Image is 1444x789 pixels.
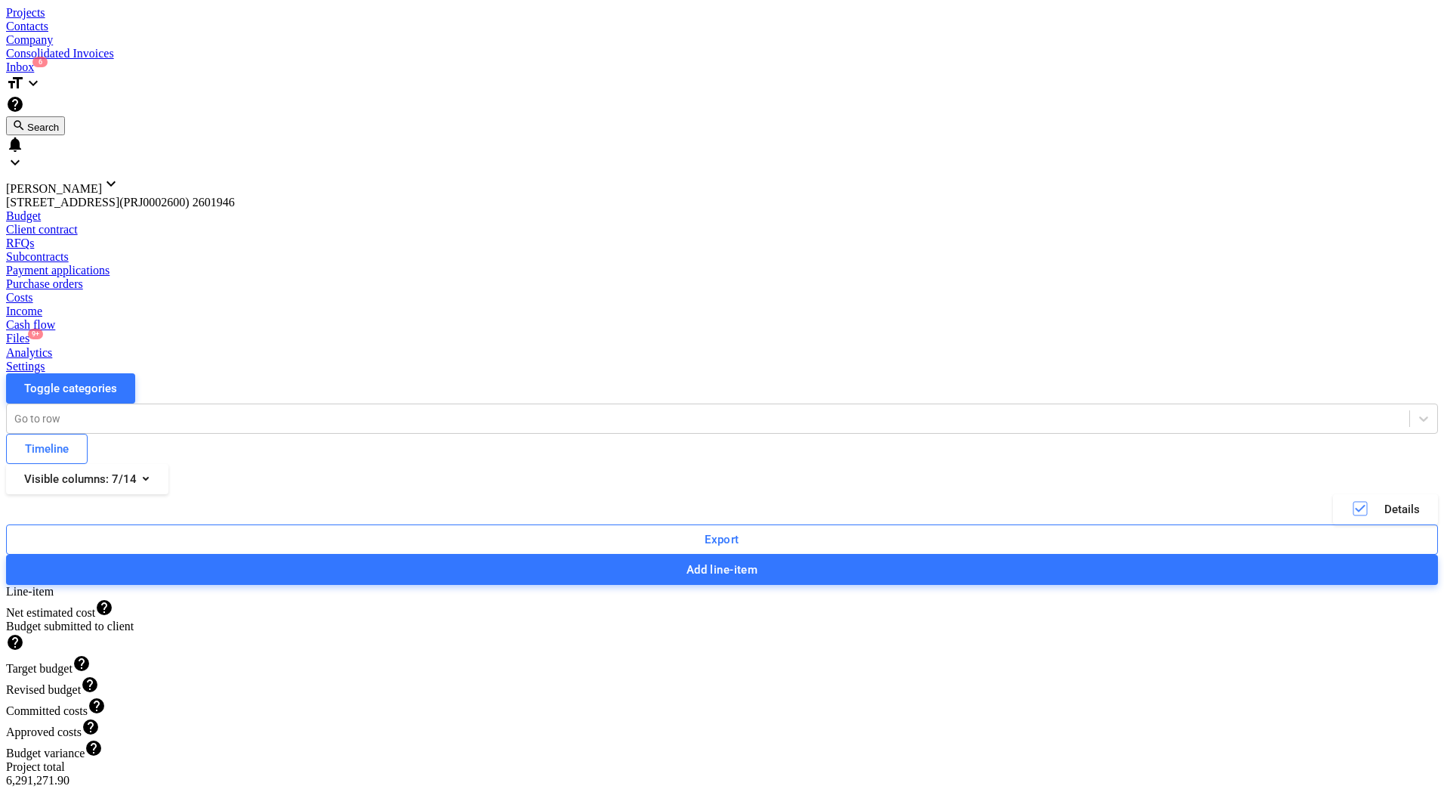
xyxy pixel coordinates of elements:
span: help [73,654,91,673]
span: 9+ [28,329,43,339]
div: Target budget [6,654,142,676]
i: Knowledge base [6,95,24,113]
span: help [88,697,106,715]
span: help [6,633,24,651]
button: Visible columns:7/14 [6,464,168,494]
span: search [12,119,24,131]
div: Budget variance [6,739,142,760]
a: Inbox6 [6,60,1438,74]
button: Timeline [6,434,88,464]
span: help [85,739,103,757]
div: Project total [6,760,82,774]
span: help [95,599,113,617]
a: Analytics [6,346,1438,360]
a: Settings [6,360,1438,373]
i: keyboard_arrow_down [24,74,42,92]
button: Details [1333,494,1438,524]
a: Payment applications [6,264,1438,277]
div: Budget submitted to client [6,620,142,654]
a: Files9+ [6,332,1438,345]
a: Purchase orders [6,277,1438,291]
a: RFQs [6,237,1438,250]
div: Visible columns : 7/14 [24,469,150,489]
div: Committed costs [6,697,142,718]
i: format_size [6,74,24,92]
a: Company [6,33,1438,47]
span: 6 [32,57,48,67]
a: Contacts [6,20,1438,33]
a: Cash flow [6,318,1438,332]
a: Costs [6,291,1438,305]
div: 6,291,271.90 [6,774,142,787]
div: Timeline [25,439,69,459]
i: keyboard_arrow_down [102,175,120,193]
div: Files [6,332,1438,345]
span: help [81,676,99,694]
iframe: Chat Widget [1368,716,1444,789]
div: Inbox [6,60,1438,74]
i: keyboard_arrow_down [6,153,24,172]
div: Add line-item [687,560,758,580]
div: Net estimated cost [6,599,142,620]
i: notifications [6,135,24,153]
div: Toggle categories [24,379,117,398]
a: Income [6,305,1438,318]
button: Search [6,116,65,135]
a: Subcontracts [6,250,1438,264]
div: Revised budget [6,676,142,697]
a: Client contract [6,223,1438,237]
div: Approved costs [6,718,142,739]
div: Export [705,530,739,549]
div: Line-item [6,585,82,599]
a: Projects [6,6,1438,20]
span: help [82,718,100,736]
div: Details [1351,500,1420,519]
button: Export [6,524,1438,555]
span: [PERSON_NAME] [6,182,102,195]
div: [STREET_ADDRESS](PRJ0002600) 2601946 [6,196,1438,209]
button: Add line-item [6,555,1438,585]
a: Consolidated Invoices [6,47,1438,60]
button: Toggle categories [6,373,135,404]
a: Budget [6,209,1438,223]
